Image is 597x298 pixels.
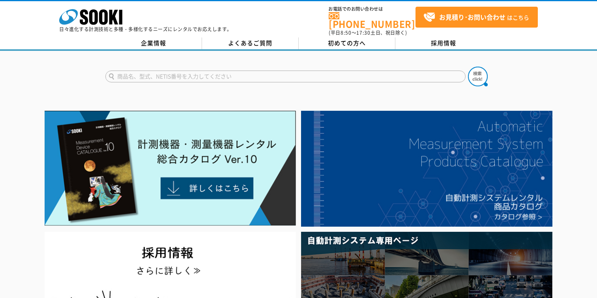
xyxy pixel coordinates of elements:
[415,7,538,28] a: お見積り･お問い合わせはこちら
[59,27,232,32] p: 日々進化する計測技術と多種・多様化するニーズにレンタルでお応えします。
[329,29,407,36] span: (平日 ～ 土日、祝日除く)
[301,111,552,227] img: 自動計測システムカタログ
[105,71,466,82] input: 商品名、型式、NETIS番号を入力してください
[341,29,352,36] span: 8:50
[329,12,415,28] a: [PHONE_NUMBER]
[468,67,488,86] img: btn_search.png
[45,111,296,226] img: Catalog Ver10
[202,37,299,49] a: よくあるご質問
[329,7,415,11] span: お電話でのお問い合わせは
[439,12,505,22] strong: お見積り･お問い合わせ
[105,37,202,49] a: 企業情報
[328,39,366,47] span: 初めての方へ
[423,11,529,23] span: はこちら
[395,37,492,49] a: 採用情報
[356,29,371,36] span: 17:30
[299,37,395,49] a: 初めての方へ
